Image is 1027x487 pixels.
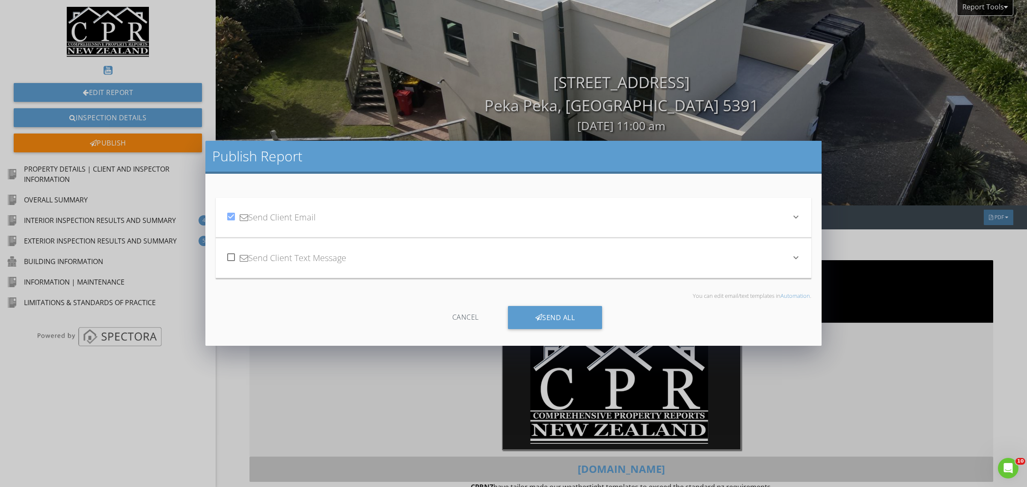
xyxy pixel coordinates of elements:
[791,212,801,222] i: keyboard_arrow_down
[508,306,603,329] div: Send All
[1015,458,1025,465] span: 10
[226,203,791,232] div: Send Client Email
[226,243,791,273] div: Send Client Text Message
[781,292,810,300] a: Automation
[216,292,811,299] p: You can edit email/text templates in .
[998,458,1018,478] iframe: Intercom live chat
[425,306,506,329] div: Cancel
[212,148,815,165] h2: Publish Report
[791,252,801,263] i: keyboard_arrow_down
